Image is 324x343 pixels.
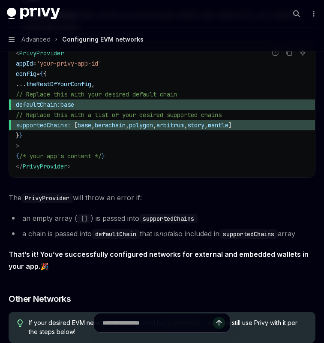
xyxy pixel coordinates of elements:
[26,80,91,88] span: theRestOfYourConfig
[60,101,74,108] span: base
[77,214,91,223] code: []
[297,47,308,58] button: Ask AI
[36,60,102,67] span: 'your-privy-app-id'
[16,152,19,160] span: {
[67,121,78,129] span: : [
[16,90,177,98] span: // Replace this with your desired default chain
[9,250,309,271] strong: That’s it! You’ve successfully configured networks for external and embedded wallets in your app.
[9,228,315,240] li: a chain is passed into that is also included in array
[102,152,105,160] span: }
[187,121,204,129] span: story
[16,132,19,139] span: }
[78,121,91,129] span: base
[153,121,156,129] span: ,
[21,193,73,203] code: PrivyProvider
[16,101,60,108] span: defaultChain:
[219,229,278,239] code: supportedChains
[283,47,294,58] button: Copy the contents from the code block
[184,121,187,129] span: ,
[9,248,315,272] span: 🎉
[40,70,43,78] span: {
[16,49,19,57] span: <
[33,60,36,67] span: =
[129,121,153,129] span: polygon
[16,60,33,67] span: appId
[16,162,23,170] span: </
[21,34,51,45] span: Advanced
[16,111,222,119] span: // Replace this with a list of your desired supported chains
[16,121,67,129] span: supportedChains
[213,317,225,329] button: Send message
[91,80,95,88] span: ,
[16,70,36,78] span: config
[309,8,317,20] button: More actions
[7,8,60,20] img: dark logo
[95,121,126,129] span: berachain
[19,152,102,160] span: /* your app's content */
[43,70,47,78] span: {
[67,162,71,170] span: >
[92,229,140,239] code: defaultChain
[290,7,303,21] button: Open search
[9,192,315,204] span: The will throw an error if:
[208,121,228,129] span: mantle
[9,293,71,305] span: Other Networks
[19,49,64,57] span: PrivyProvider
[16,80,26,88] span: ...
[156,121,184,129] span: arbitrum
[91,121,95,129] span: ,
[23,162,67,170] span: PrivyProvider
[62,34,144,45] div: Configuring EVM networks
[159,229,169,238] em: not
[9,212,315,224] li: an empty array ( ) is passed into
[19,132,23,139] span: }
[228,121,232,129] span: ]
[126,121,129,129] span: ,
[16,142,19,150] span: >
[36,70,40,78] span: =
[139,214,198,223] code: supportedChains
[204,121,208,129] span: ,
[102,313,213,332] input: Ask a question...
[270,47,281,58] button: Report incorrect code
